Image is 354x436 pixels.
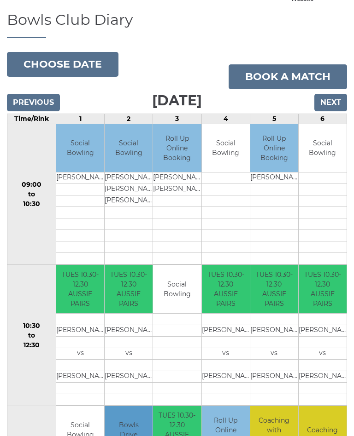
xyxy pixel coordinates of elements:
[105,348,153,359] td: vs
[250,325,298,336] td: [PERSON_NAME]
[229,64,347,89] a: Book a match
[250,124,298,172] td: Roll Up Online Booking
[7,11,347,38] h1: Bowls Club Diary
[314,94,347,111] input: Next
[298,114,347,124] td: 6
[153,184,201,195] td: [PERSON_NAME]
[105,195,153,207] td: [PERSON_NAME]
[105,371,153,382] td: [PERSON_NAME]
[299,348,347,359] td: vs
[105,325,153,336] td: [PERSON_NAME]
[56,265,104,313] td: TUES 10.30-12.30 AUSSIE PAIRS
[153,114,201,124] td: 3
[250,265,298,313] td: TUES 10.30-12.30 AUSSIE PAIRS
[7,114,56,124] td: Time/Rink
[56,114,105,124] td: 1
[7,94,60,111] input: Previous
[250,172,298,184] td: [PERSON_NAME]
[250,371,298,382] td: [PERSON_NAME]
[201,114,250,124] td: 4
[105,172,153,184] td: [PERSON_NAME]
[56,325,104,336] td: [PERSON_NAME]
[299,124,347,172] td: Social Bowling
[105,114,153,124] td: 2
[7,52,118,77] button: Choose date
[299,371,347,382] td: [PERSON_NAME]
[105,124,153,172] td: Social Bowling
[56,371,104,382] td: [PERSON_NAME]
[250,348,298,359] td: vs
[153,172,201,184] td: [PERSON_NAME]
[56,348,104,359] td: vs
[153,265,201,313] td: Social Bowling
[56,124,104,172] td: Social Bowling
[202,265,250,313] td: TUES 10.30-12.30 AUSSIE PAIRS
[250,114,298,124] td: 5
[299,265,347,313] td: TUES 10.30-12.30 AUSSIE PAIRS
[7,265,56,406] td: 10:30 to 12:30
[105,265,153,313] td: TUES 10.30-12.30 AUSSIE PAIRS
[153,124,201,172] td: Roll Up Online Booking
[202,325,250,336] td: [PERSON_NAME]
[105,184,153,195] td: [PERSON_NAME]
[202,371,250,382] td: [PERSON_NAME]
[7,124,56,265] td: 09:00 to 10:30
[56,172,104,184] td: [PERSON_NAME]
[202,124,250,172] td: Social Bowling
[299,325,347,336] td: [PERSON_NAME]
[202,348,250,359] td: vs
